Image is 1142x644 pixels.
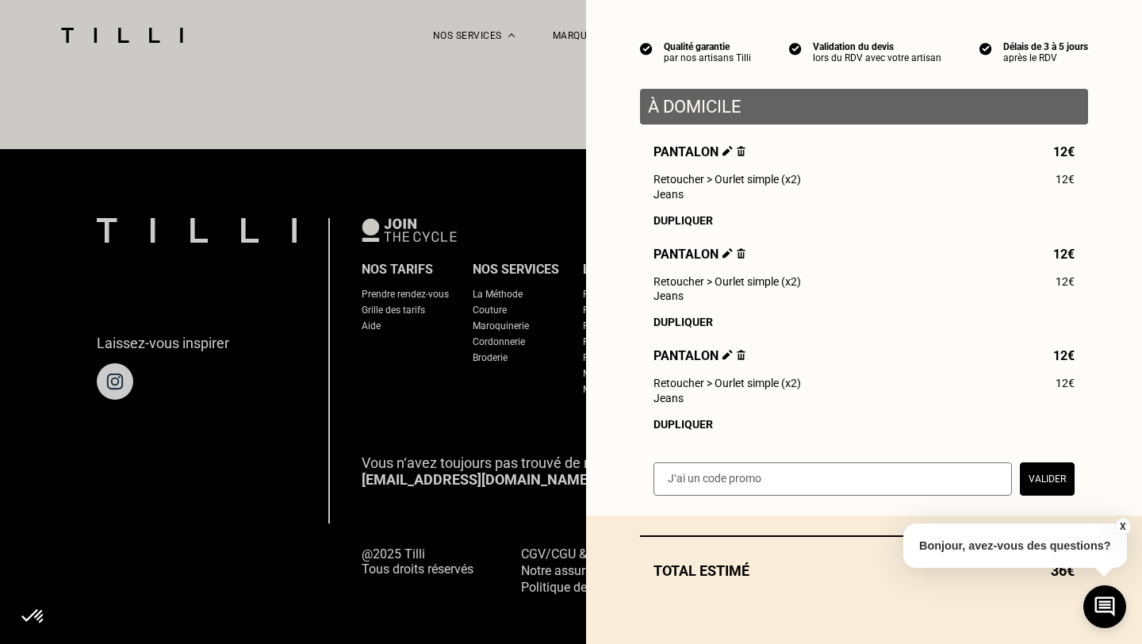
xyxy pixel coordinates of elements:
[653,392,684,404] span: Jeans
[653,247,745,262] span: Pantalon
[653,275,801,288] span: Retoucher > Ourlet simple (x2)
[722,146,733,156] img: Éditer
[1056,275,1075,288] span: 12€
[789,41,802,56] img: icon list info
[722,248,733,259] img: Éditer
[640,562,1088,579] div: Total estimé
[737,248,745,259] img: Supprimer
[664,41,751,52] div: Qualité garantie
[653,188,684,201] span: Jeans
[1020,462,1075,496] button: Valider
[648,97,1080,117] p: À domicile
[813,41,941,52] div: Validation du devis
[653,316,1075,328] div: Dupliquer
[1114,518,1130,535] button: X
[653,462,1012,496] input: J‘ai un code promo
[813,52,941,63] div: lors du RDV avec votre artisan
[1056,377,1075,389] span: 12€
[653,289,684,302] span: Jeans
[903,523,1127,568] p: Bonjour, avez-vous des questions?
[1053,348,1075,363] span: 12€
[653,418,1075,431] div: Dupliquer
[1003,41,1088,52] div: Délais de 3 à 5 jours
[1053,247,1075,262] span: 12€
[653,214,1075,227] div: Dupliquer
[653,144,745,159] span: Pantalon
[653,348,745,363] span: Pantalon
[737,146,745,156] img: Supprimer
[640,41,653,56] img: icon list info
[1003,52,1088,63] div: après le RDV
[1053,144,1075,159] span: 12€
[664,52,751,63] div: par nos artisans Tilli
[653,173,801,186] span: Retoucher > Ourlet simple (x2)
[737,350,745,360] img: Supprimer
[653,377,801,389] span: Retoucher > Ourlet simple (x2)
[1056,173,1075,186] span: 12€
[979,41,992,56] img: icon list info
[722,350,733,360] img: Éditer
